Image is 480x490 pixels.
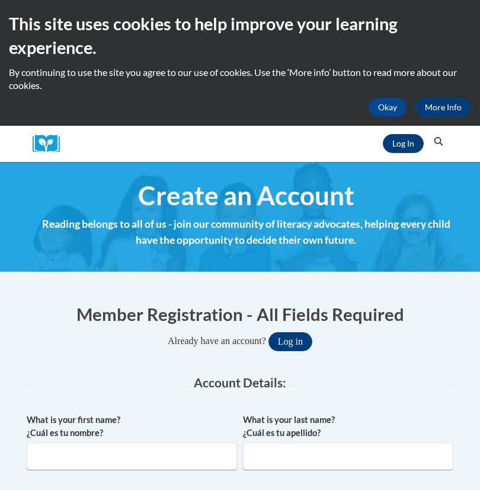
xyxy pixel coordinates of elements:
[369,98,407,117] button: Okay
[430,135,447,149] button: Search
[27,443,237,470] input: Metadata input
[194,375,286,390] span: Account Details:
[27,302,453,326] h1: Member Registration - All Fields Required
[415,98,471,117] a: More Info
[33,217,459,248] h4: Reading belongs to all of us - join our community of literacy advocates, helping every child have...
[383,134,424,153] a: Log In
[9,12,471,60] h2: This site uses cookies to help improve your learning experience.
[9,66,471,92] p: By continuing to use the site you agree to our use of cookies. Use the ‘More info’ button to read...
[33,135,68,153] a: Cox Campus
[243,413,453,440] label: What is your last name? ¿Cuál es tu apellido?
[243,443,453,470] input: Metadata input
[168,336,266,346] span: Already have an account?
[138,180,354,211] span: Create an Account
[33,135,68,153] img: Logo brand
[27,413,237,440] label: What is your first name? ¿Cuál es tu nombre?
[268,332,312,351] button: Log in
